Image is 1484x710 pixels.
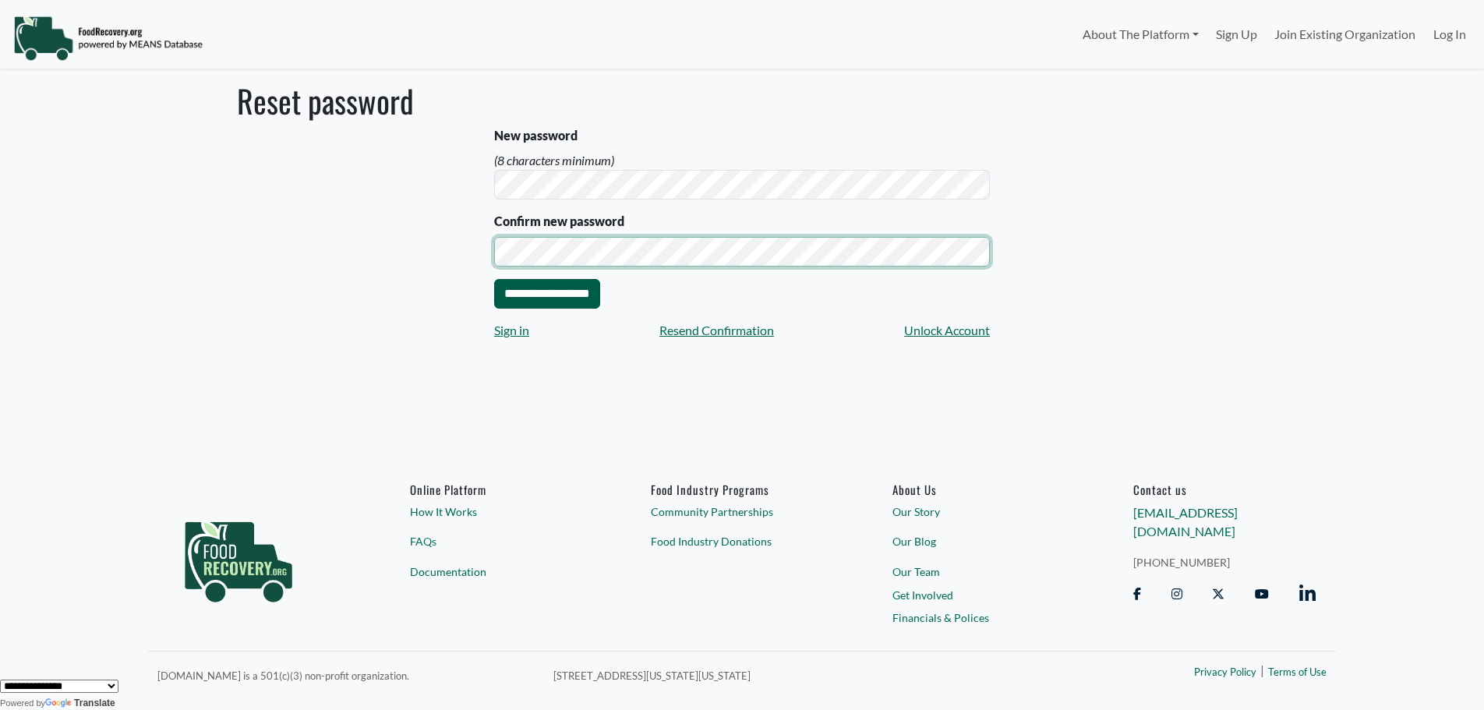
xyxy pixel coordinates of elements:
p: [DOMAIN_NAME] is a 501(c)(3) non-profit organization. [157,666,535,684]
a: Our Story [892,503,1075,520]
a: Get Involved [892,587,1075,603]
a: Unlock Account [904,321,990,340]
a: Sign in [494,321,529,340]
a: [PHONE_NUMBER] [1133,554,1316,570]
img: NavigationLogo_FoodRecovery-91c16205cd0af1ed486a0f1a7774a6544ea792ac00100771e7dd3ec7c0e58e41.png [13,15,203,62]
a: Sign Up [1207,19,1266,50]
label: Confirm new password [494,212,624,231]
a: Resend Confirmation [659,321,774,340]
h6: Food Industry Programs [651,482,833,496]
a: Food Industry Donations [651,533,833,549]
a: Community Partnerships [651,503,833,520]
a: How It Works [410,503,592,520]
a: Financials & Polices [892,609,1075,626]
a: Our Blog [892,533,1075,549]
a: FAQs [410,533,592,549]
em: (8 characters minimum) [494,153,614,168]
a: Documentation [410,563,592,580]
a: About The Platform [1073,19,1207,50]
h6: Contact us [1133,482,1316,496]
a: Our Team [892,563,1075,580]
h1: Reset password [237,82,1247,119]
h6: Online Platform [410,482,592,496]
a: Translate [45,698,115,708]
a: Terms of Use [1268,666,1327,681]
a: About Us [892,482,1075,496]
a: [EMAIL_ADDRESS][DOMAIN_NAME] [1133,505,1238,539]
a: Privacy Policy [1194,666,1256,681]
a: Join Existing Organization [1266,19,1424,50]
img: Google Translate [45,698,74,709]
a: Log In [1425,19,1475,50]
img: food_recovery_green_logo-76242d7a27de7ed26b67be613a865d9c9037ba317089b267e0515145e5e51427.png [168,482,309,631]
label: New password [494,126,578,145]
span: | [1260,662,1264,680]
p: [STREET_ADDRESS][US_STATE][US_STATE] [553,666,1030,684]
